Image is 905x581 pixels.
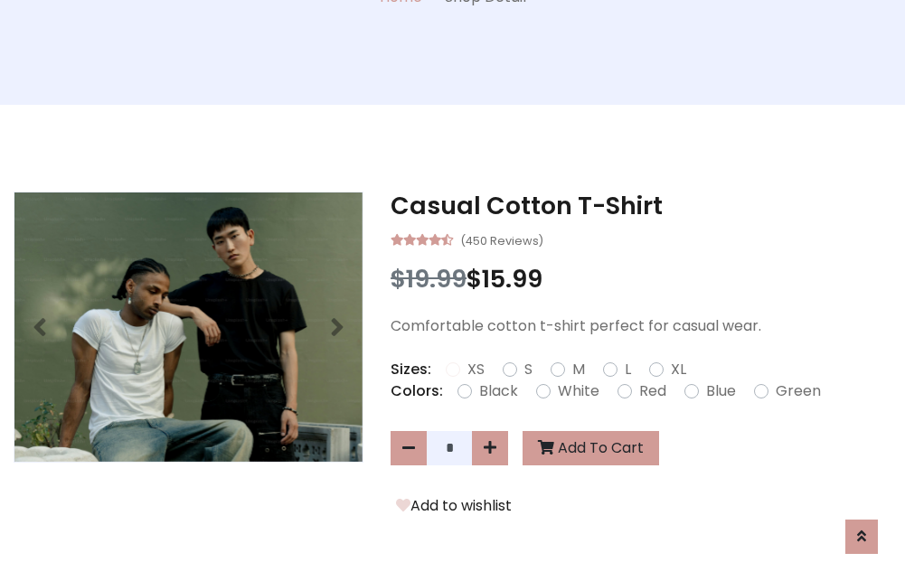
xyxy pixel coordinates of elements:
[467,359,485,380] label: XS
[391,315,891,337] p: Comfortable cotton t-shirt perfect for casual wear.
[776,380,821,402] label: Green
[391,380,443,402] p: Colors:
[479,380,518,402] label: Black
[14,192,363,461] img: Image
[523,431,659,465] button: Add To Cart
[482,262,542,295] span: 15.99
[391,262,467,295] span: $19.99
[625,359,631,380] label: L
[391,359,431,380] p: Sizes:
[391,192,891,220] h3: Casual Cotton T-Shirt
[558,380,599,402] label: White
[572,359,585,380] label: M
[524,359,533,380] label: S
[639,380,666,402] label: Red
[460,229,543,250] small: (450 Reviews)
[671,359,686,380] label: XL
[391,494,517,518] button: Add to wishlist
[706,380,736,402] label: Blue
[391,265,891,294] h3: $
